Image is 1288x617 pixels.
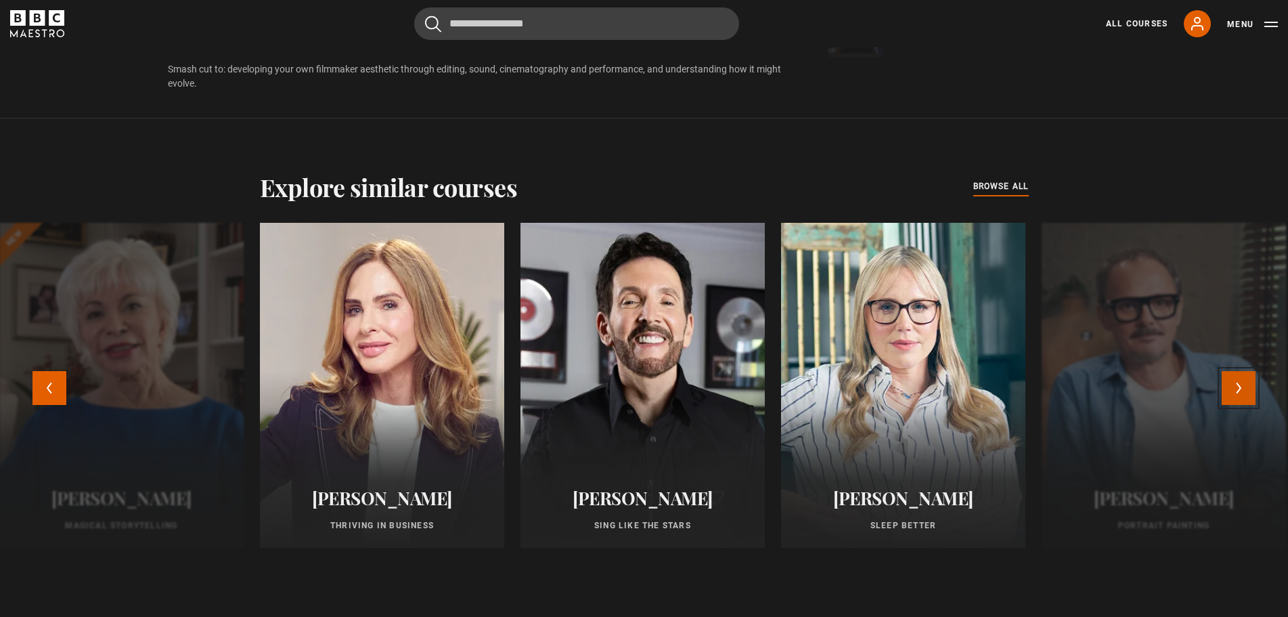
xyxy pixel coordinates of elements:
h2: [PERSON_NAME] [276,488,488,509]
span: browse all [973,179,1029,193]
p: Thriving in Business [276,519,488,532]
p: Sing Like the Stars [537,519,749,532]
input: Search [414,7,739,40]
p: Sleep Better [797,519,1009,532]
button: Toggle navigation [1227,18,1278,31]
a: All Courses [1106,18,1168,30]
a: [PERSON_NAME] Thriving in Business [260,223,504,548]
h2: Explore similar courses [260,173,518,201]
a: [PERSON_NAME] Portrait Painting [1042,223,1286,548]
h2: [PERSON_NAME] [797,488,1009,509]
svg: BBC Maestro [10,10,64,37]
a: [PERSON_NAME] Sleep Better [781,223,1025,548]
a: browse all [973,179,1029,194]
p: Magical Storytelling [16,519,227,532]
h2: [PERSON_NAME] [537,488,749,509]
a: [PERSON_NAME] Sing Like the Stars [520,223,765,548]
p: Portrait Painting [1058,519,1270,532]
p: Smash cut to: developing your own filmmaker aesthetic through editing, sound, cinematography and ... [168,62,796,91]
h2: [PERSON_NAME] [16,488,227,509]
button: Submit the search query [425,16,441,33]
h2: [PERSON_NAME] [1058,488,1270,509]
